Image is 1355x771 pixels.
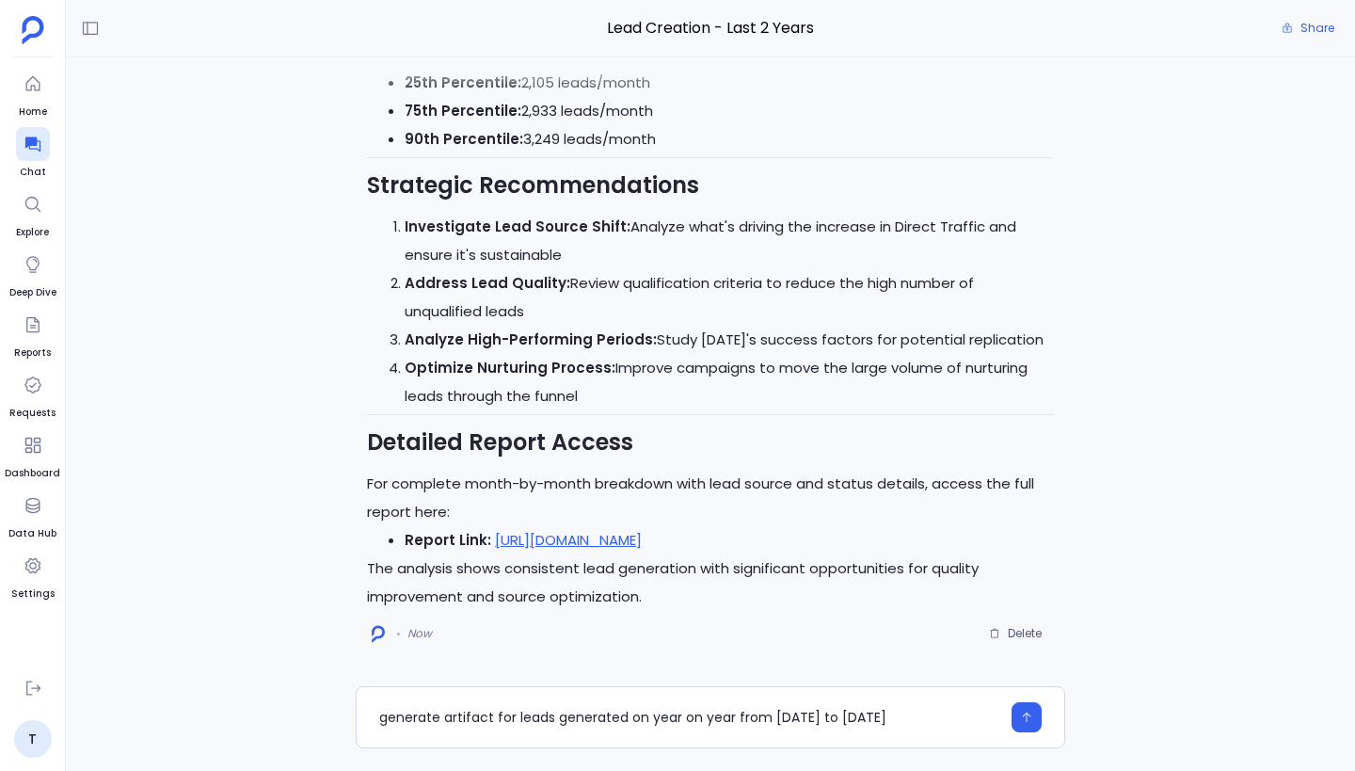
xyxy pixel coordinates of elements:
[977,619,1054,648] button: Delete
[5,466,60,481] span: Dashboard
[14,720,52,758] a: T
[9,406,56,421] span: Requests
[405,530,491,550] strong: Report Link:
[14,345,51,361] span: Reports
[22,16,44,44] img: petavue logo
[405,269,1054,326] li: Review qualification criteria to reduce the high number of unqualified leads
[405,358,615,377] strong: Optimize Nurturing Process:
[405,101,521,120] strong: 75th Percentile:
[16,127,50,180] a: Chat
[405,273,570,293] strong: Address Lead Quality:
[367,470,1054,526] p: For complete month-by-month breakdown with lead source and status details, access the full report...
[367,554,1054,611] p: The analysis shows consistent lead generation with significant opportunities for quality improvem...
[16,67,50,120] a: Home
[405,217,630,236] strong: Investigate Lead Source Shift:
[405,129,523,149] strong: 90th Percentile:
[16,165,50,180] span: Chat
[405,354,1054,410] li: Improve campaigns to move the large volume of nurturing leads through the funnel
[14,308,51,361] a: Reports
[9,285,56,300] span: Deep Dive
[1270,15,1346,41] button: Share
[8,489,56,541] a: Data Hub
[405,326,1054,354] li: Study [DATE]'s success factors for potential replication
[16,187,50,240] a: Explore
[495,530,642,550] a: [URL][DOMAIN_NAME]
[405,125,1054,153] li: 3,249 leads/month
[356,16,1065,40] span: Lead Creation - Last 2 Years
[407,626,432,641] span: Now
[1300,21,1334,36] span: Share
[405,97,1054,125] li: 2,933 leads/month
[367,426,633,458] strong: Detailed Report Access
[367,169,699,201] strong: Strategic Recommendations
[405,213,1054,269] li: Analyze what's driving the increase in Direct Traffic and ensure it's sustainable
[1008,626,1042,641] span: Delete
[16,104,50,120] span: Home
[5,428,60,481] a: Dashboard
[405,329,657,349] strong: Analyze High-Performing Periods:
[9,248,56,300] a: Deep Dive
[9,368,56,421] a: Requests
[16,225,50,240] span: Explore
[8,526,56,541] span: Data Hub
[11,549,55,602] a: Settings
[379,708,1000,727] textarea: generate artifact for leads generated on year on year from [DATE] to [DATE]
[372,625,385,643] img: logo
[11,586,55,602] span: Settings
